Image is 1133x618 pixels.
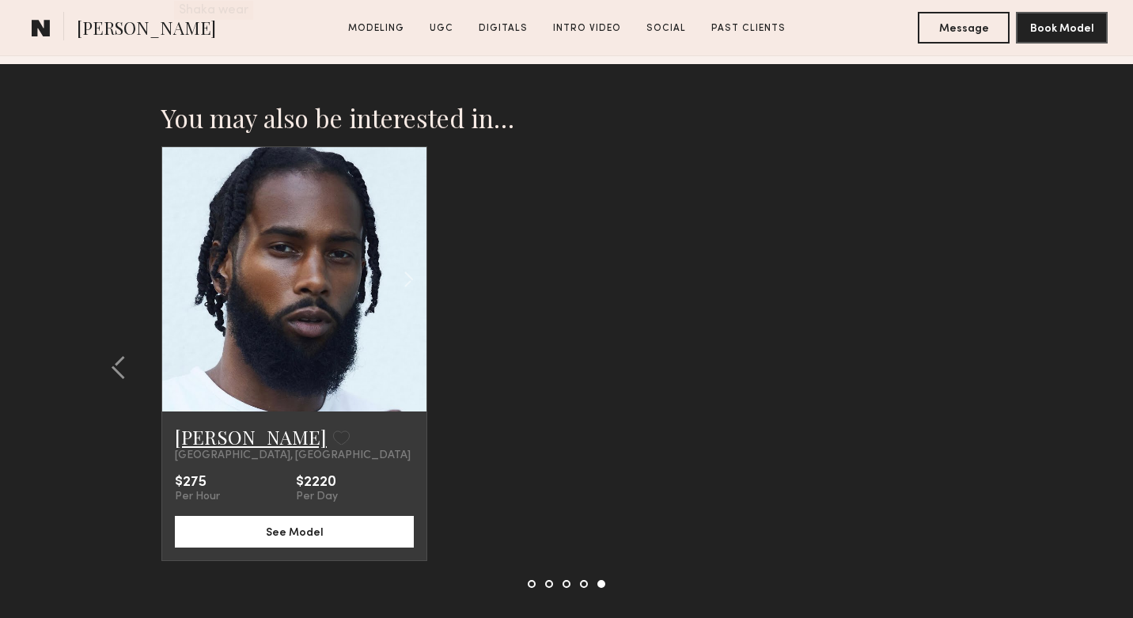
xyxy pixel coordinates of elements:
[175,449,411,462] span: [GEOGRAPHIC_DATA], [GEOGRAPHIC_DATA]
[1016,12,1108,44] button: Book Model
[175,475,220,491] div: $275
[296,491,338,503] div: Per Day
[342,21,411,36] a: Modeling
[472,21,534,36] a: Digitals
[296,475,338,491] div: $2220
[175,525,414,538] a: See Model
[175,424,327,449] a: [PERSON_NAME]
[1016,21,1108,34] a: Book Model
[161,102,972,134] h2: You may also be interested in…
[77,16,216,44] span: [PERSON_NAME]
[918,12,1010,44] button: Message
[705,21,792,36] a: Past Clients
[423,21,460,36] a: UGC
[547,21,627,36] a: Intro Video
[175,491,220,503] div: Per Hour
[640,21,692,36] a: Social
[175,516,414,548] button: See Model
